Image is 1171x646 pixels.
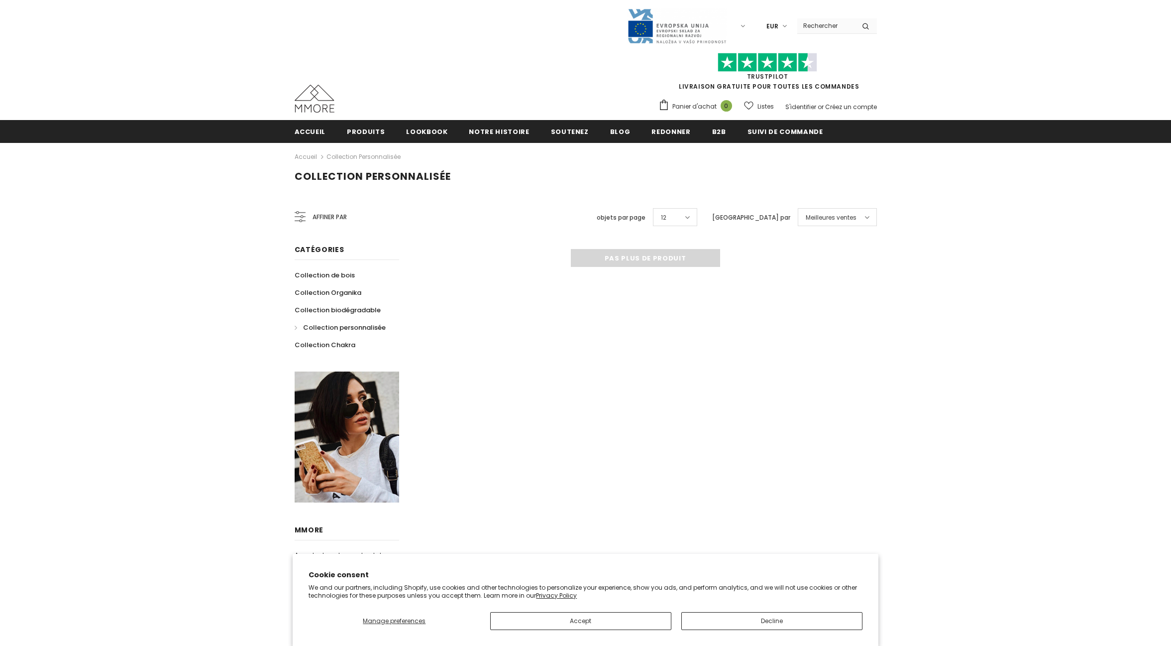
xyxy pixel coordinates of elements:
span: Panier d'achat [672,102,717,112]
a: B2B [712,120,726,142]
span: B2B [712,127,726,136]
span: Collection de bois [295,270,355,280]
img: Javni Razpis [627,8,727,44]
span: LIVRAISON GRATUITE POUR TOUTES LES COMMANDES [658,57,877,91]
span: MMORE [295,525,324,535]
span: EUR [766,21,778,31]
button: Accept [490,612,671,630]
a: TrustPilot [747,72,788,81]
a: Panier d'achat 0 [658,99,737,114]
a: Collection biodégradable [295,301,381,319]
span: Notre histoire [469,127,529,136]
span: 12 [661,213,666,223]
a: Collection Organika [295,284,361,301]
button: Decline [681,612,862,630]
a: Lookbook [406,120,447,142]
span: Lookbook [406,127,447,136]
a: Accueil [295,120,326,142]
a: soutenez [551,120,589,142]
span: Produits [347,127,385,136]
label: [GEOGRAPHIC_DATA] par [712,213,790,223]
a: Privacy Policy [536,591,577,600]
img: Faites confiance aux étoiles pilotes [718,53,817,72]
span: Collection Chakra [295,340,355,350]
span: Manage preferences [363,617,426,625]
input: Search Site [797,18,854,33]
span: Collection personnalisée [303,323,386,332]
span: Suivi de commande [747,127,823,136]
a: Collection personnalisée [326,152,401,161]
span: Redonner [651,127,690,136]
a: S'identifier [785,103,816,111]
a: Collection Chakra [295,336,355,354]
span: Meilleures ventes [806,213,856,223]
span: 0 [721,100,732,112]
a: Redonner [651,120,690,142]
a: Produits [347,120,385,142]
a: Javni Razpis [627,21,727,30]
a: Suivi de commande [747,120,823,142]
span: Catégories [295,245,344,255]
p: We and our partners, including Shopify, use cookies and other technologies to personalize your ex... [309,584,862,599]
img: Cas MMORE [295,85,334,113]
a: Créez un compte [825,103,877,111]
span: Blog [610,127,631,136]
a: Collection de bois [295,266,355,284]
button: Manage preferences [309,612,480,630]
span: or [818,103,824,111]
a: Notre histoire [469,120,529,142]
span: Collection personnalisée [295,169,451,183]
span: soutenez [551,127,589,136]
span: Collection Organika [295,288,361,297]
a: Collection personnalisée [295,319,386,336]
label: objets par page [597,213,645,223]
a: Listes [744,98,774,115]
a: Accueil [295,151,317,163]
h2: Cookie consent [309,570,862,580]
span: Affiner par [313,212,347,223]
a: Blog [610,120,631,142]
span: Listes [757,102,774,112]
span: Accueil [295,127,326,136]
span: Collection biodégradable [295,305,381,315]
